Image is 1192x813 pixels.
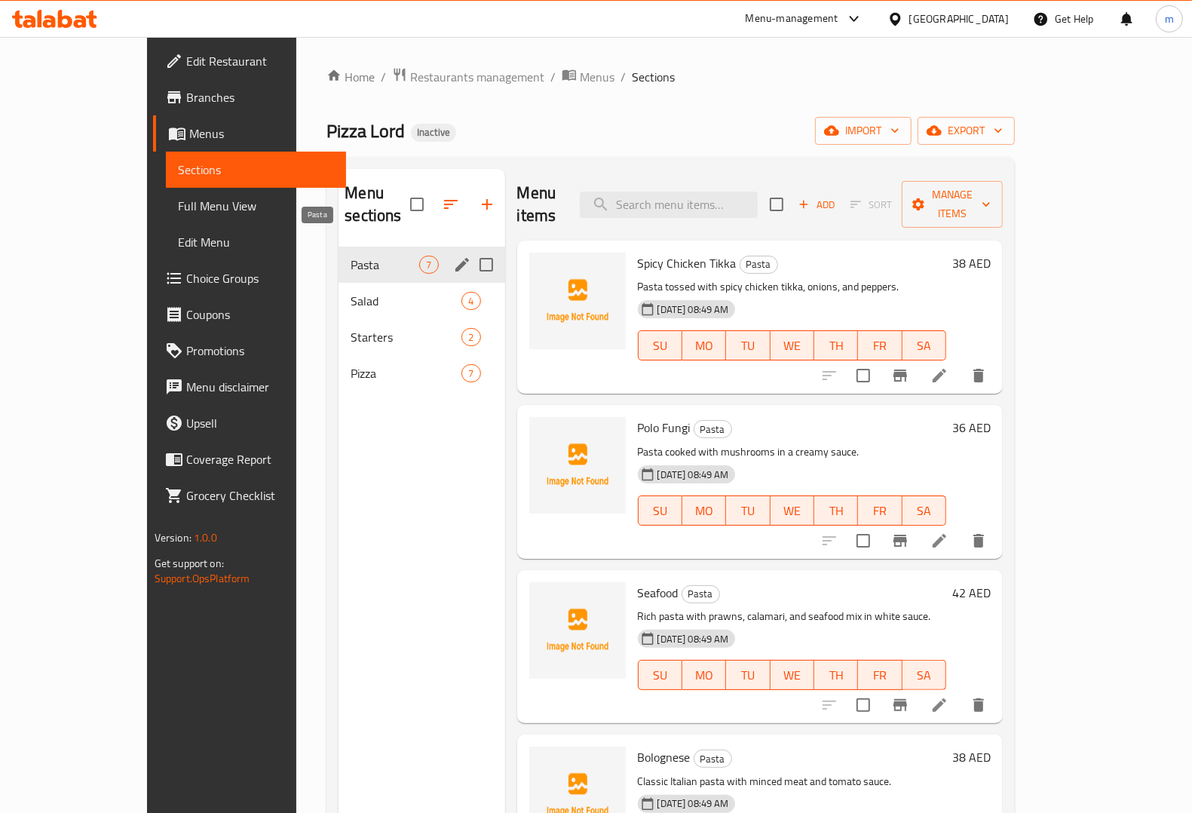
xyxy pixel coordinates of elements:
div: items [419,256,438,274]
a: Sections [166,152,346,188]
button: TH [814,330,858,360]
span: Select section first [841,193,902,216]
span: FR [864,500,896,522]
img: Spicy Chicken Tikka [529,253,626,349]
div: Menu-management [746,10,838,28]
span: Menu disclaimer [186,378,334,396]
button: Add section [469,186,505,222]
span: Branches [186,88,334,106]
li: / [621,68,626,86]
span: Salad [351,292,461,310]
span: SU [645,335,676,357]
button: Manage items [902,181,1003,228]
span: WE [777,664,808,686]
div: Pasta [694,750,732,768]
button: delete [961,357,997,394]
span: Pizza [351,364,461,382]
span: 7 [462,367,480,381]
span: Get support on: [155,554,224,573]
a: Edit menu item [930,696,948,714]
a: Edit menu item [930,367,948,385]
span: TH [820,500,852,522]
div: Pasta [740,256,778,274]
a: Grocery Checklist [153,477,346,514]
a: Promotions [153,333,346,369]
div: Pasta [694,420,732,438]
button: Add [792,193,841,216]
a: Edit Restaurant [153,43,346,79]
div: Pasta7edit [339,247,504,283]
span: Menus [580,68,614,86]
a: Full Menu View [166,188,346,224]
button: WE [771,330,814,360]
span: m [1165,11,1174,27]
input: search [580,192,758,218]
span: Bolognese [638,746,691,769]
span: Pasta [740,256,777,273]
span: Select to update [847,360,879,391]
button: MO [682,660,726,690]
button: delete [961,523,997,559]
span: Starters [351,328,461,346]
button: FR [858,330,902,360]
span: [DATE] 08:49 AM [651,632,735,646]
span: 7 [420,258,437,272]
span: MO [688,335,720,357]
nav: breadcrumb [326,67,1015,87]
button: delete [961,687,997,723]
span: SU [645,664,676,686]
p: Classic Italian pasta with minced meat and tomato sauce. [638,772,947,791]
button: SU [638,660,682,690]
a: Menu disclaimer [153,369,346,405]
span: Add [796,196,837,213]
span: Select all sections [401,189,433,220]
div: Inactive [411,124,456,142]
span: WE [777,335,808,357]
span: Menus [189,124,334,143]
span: 1.0.0 [194,528,217,548]
li: / [381,68,386,86]
span: SA [909,664,940,686]
button: TH [814,495,858,526]
span: Pasta [351,256,419,274]
span: Inactive [411,126,456,139]
span: Pasta [694,421,731,438]
a: Home [326,68,375,86]
a: Menus [562,67,614,87]
span: Seafood [638,581,679,604]
span: FR [864,664,896,686]
a: Choice Groups [153,260,346,296]
button: MO [682,495,726,526]
span: SA [909,500,940,522]
p: Rich pasta with prawns, calamari, and seafood mix in white sauce. [638,607,947,626]
span: 2 [462,330,480,345]
button: SU [638,495,682,526]
span: TU [732,500,764,522]
button: SA [902,495,946,526]
button: SA [902,330,946,360]
span: Edit Menu [178,233,334,251]
button: Branch-specific-item [882,687,918,723]
button: FR [858,660,902,690]
div: items [461,292,480,310]
span: Select section [761,189,792,220]
span: [DATE] 08:49 AM [651,796,735,811]
span: Coverage Report [186,450,334,468]
li: / [550,68,556,86]
button: export [918,117,1015,145]
a: Coupons [153,296,346,333]
div: items [461,328,480,346]
div: Salad4 [339,283,504,319]
a: Menus [153,115,346,152]
span: [DATE] 08:49 AM [651,468,735,482]
span: Restaurants management [410,68,544,86]
div: Starters2 [339,319,504,355]
span: export [930,121,1003,140]
button: WE [771,495,814,526]
a: Support.OpsPlatform [155,569,250,588]
div: Pasta [682,585,720,603]
button: TU [726,330,770,360]
span: Sections [632,68,675,86]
